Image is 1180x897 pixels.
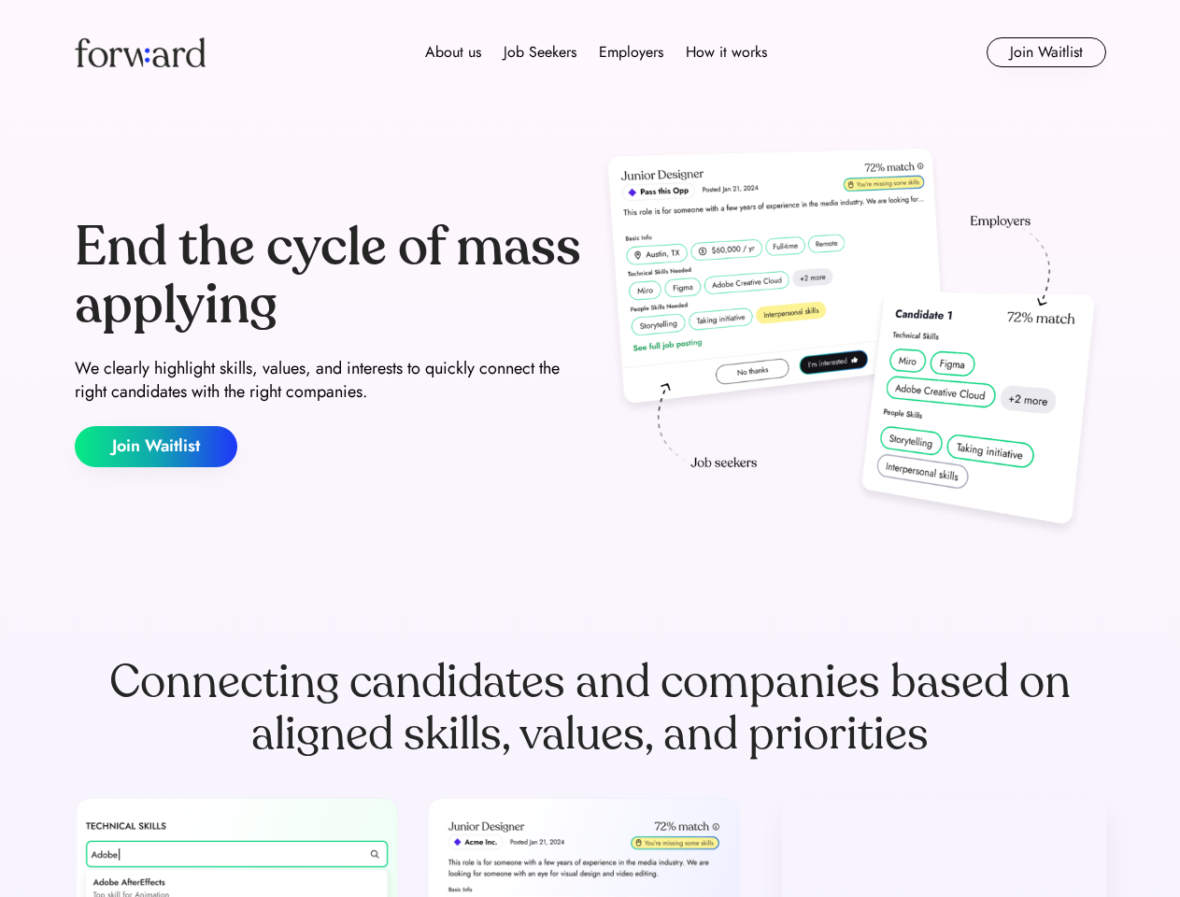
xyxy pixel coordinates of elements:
div: Connecting candidates and companies based on aligned skills, values, and priorities [75,656,1106,761]
div: End the cycle of mass applying [75,219,583,334]
button: Join Waitlist [75,426,237,467]
img: Forward logo [75,37,206,67]
button: Join Waitlist [987,37,1106,67]
div: Job Seekers [504,41,576,64]
img: hero-image.png [598,142,1106,544]
div: How it works [686,41,767,64]
div: Employers [599,41,663,64]
div: We clearly highlight skills, values, and interests to quickly connect the right candidates with t... [75,357,583,404]
div: About us [425,41,481,64]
